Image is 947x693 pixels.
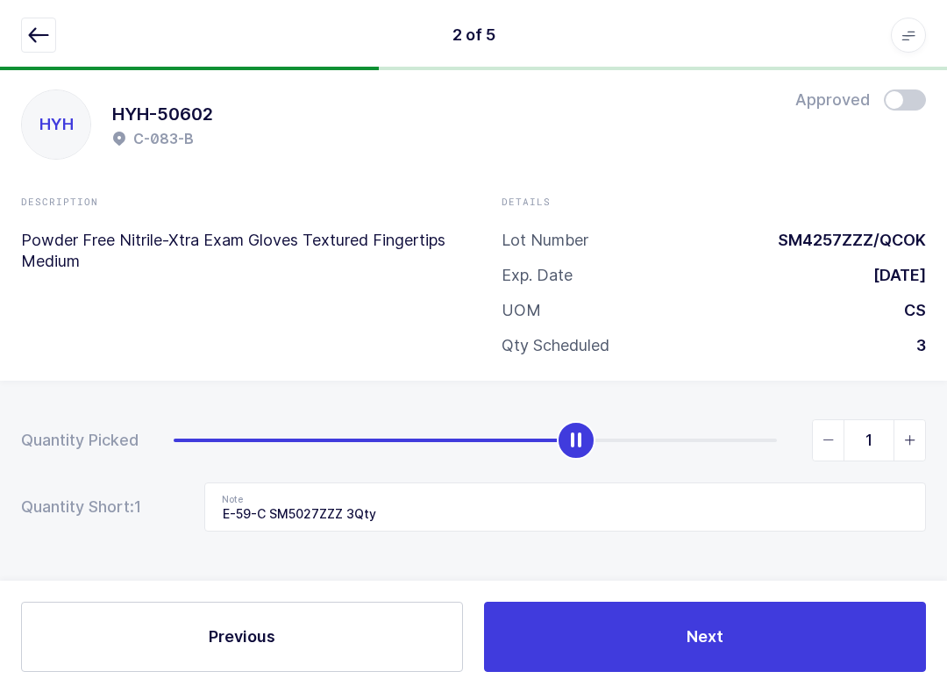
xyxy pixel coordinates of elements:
[502,195,926,209] div: Details
[859,265,926,286] div: [DATE]
[21,430,139,451] div: Quantity Picked
[764,230,926,251] div: SM4257ZZZ/QCOK
[502,300,541,321] div: UOM
[21,602,463,672] button: Previous
[795,89,870,111] span: Approved
[204,482,926,532] input: Note
[21,195,445,209] div: Description
[112,100,213,128] h1: HYH-50602
[502,265,573,286] div: Exp. Date
[22,90,90,159] div: HYH
[209,625,275,647] span: Previous
[484,602,926,672] button: Next
[174,419,926,461] div: slider between 0 and 3
[452,25,495,46] div: 2 of 5
[21,230,445,272] p: Powder Free Nitrile-Xtra Exam Gloves Textured Fingertips Medium
[21,497,169,518] div: Quantity Short:
[890,300,926,321] div: CS
[687,625,723,647] span: Next
[502,230,588,251] div: Lot Number
[502,335,609,356] div: Qty Scheduled
[902,335,926,356] div: 3
[134,497,169,518] span: 1
[133,128,194,149] h2: C-083-B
